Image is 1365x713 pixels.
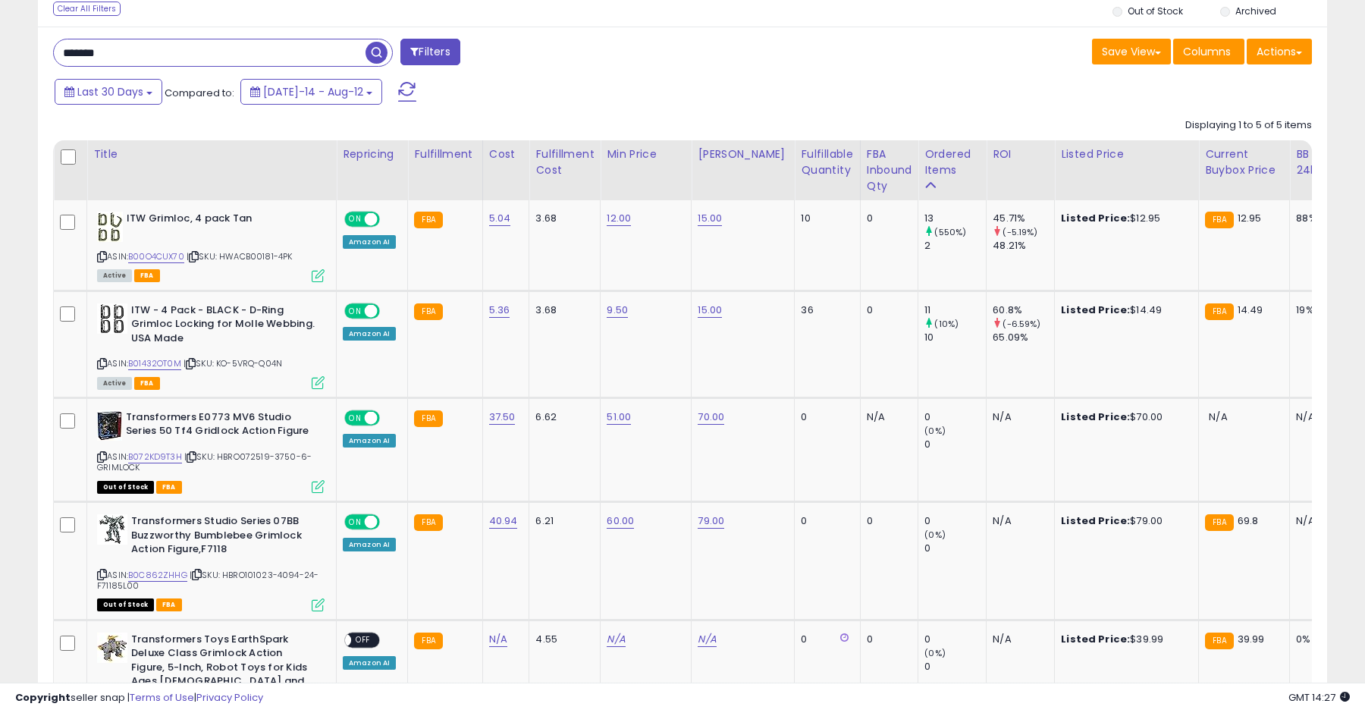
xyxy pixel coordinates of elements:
[378,213,402,226] span: OFF
[924,542,986,555] div: 0
[698,303,722,318] a: 15.00
[128,569,187,582] a: B0C862ZHHG
[97,303,325,388] div: ASIN:
[698,211,722,226] a: 15.00
[698,146,788,162] div: [PERSON_NAME]
[535,514,588,528] div: 6.21
[801,146,853,178] div: Fulfillable Quantity
[97,481,154,494] span: All listings that are currently out of stock and unavailable for purchase on Amazon
[924,239,986,253] div: 2
[15,690,71,705] strong: Copyright
[414,146,475,162] div: Fulfillment
[698,410,724,425] a: 70.00
[1205,146,1283,178] div: Current Buybox Price
[801,212,848,225] div: 10
[97,569,318,592] span: | SKU: HBRO101023-4094-24-F71185L00
[867,146,912,194] div: FBA inbound Qty
[867,410,907,424] div: N/A
[97,303,127,334] img: 41gQnfYwoTS._SL40_.jpg
[127,212,311,230] b: ITW Grimloc, 4 pack Tan
[489,632,507,647] a: N/A
[414,633,442,649] small: FBA
[263,84,363,99] span: [DATE]-14 - Aug-12
[1061,632,1130,646] b: Listed Price:
[867,514,907,528] div: 0
[1061,633,1187,646] div: $39.99
[156,481,182,494] span: FBA
[414,410,442,427] small: FBA
[993,146,1048,162] div: ROI
[993,239,1054,253] div: 48.21%
[1296,146,1351,178] div: BB Share 24h.
[924,146,980,178] div: Ordered Items
[993,331,1054,344] div: 65.09%
[924,660,986,674] div: 0
[97,269,132,282] span: All listings currently available for purchase on Amazon
[131,514,315,561] b: Transformers Studio Series 07BB Buzzworthy Bumblebee Grimlock Action Figure,F7118
[489,211,511,226] a: 5.04
[1173,39,1244,64] button: Columns
[93,146,330,162] div: Title
[1128,5,1183,17] label: Out of Stock
[97,451,312,473] span: | SKU: HBRO072519-3750-6-GRIMLOCK
[156,598,182,611] span: FBA
[535,410,588,424] div: 6.62
[1183,44,1231,59] span: Columns
[128,250,184,263] a: B00O4CUX70
[924,633,986,646] div: 0
[343,656,396,670] div: Amazon AI
[1092,39,1171,64] button: Save View
[1296,514,1346,528] div: N/A
[414,212,442,228] small: FBA
[1296,633,1346,646] div: 0%
[801,303,848,317] div: 36
[1205,633,1233,649] small: FBA
[607,303,628,318] a: 9.50
[607,514,634,529] a: 60.00
[128,451,182,463] a: B072KD9T3H
[1288,690,1350,705] span: 2025-09-12 14:27 GMT
[131,303,315,350] b: ITW - 4 Pack - BLACK - D-Ring Grimloc Locking for Molle Webbing. USA Made
[97,410,122,441] img: 51idqrIFyIL._SL40_.jpg
[378,411,402,424] span: OFF
[698,632,716,647] a: N/A
[924,410,986,424] div: 0
[801,514,848,528] div: 0
[343,235,396,249] div: Amazon AI
[130,690,194,705] a: Terms of Use
[1209,410,1227,424] span: N/A
[993,514,1043,528] div: N/A
[240,79,382,105] button: [DATE]-14 - Aug-12
[131,633,315,707] b: Transformers Toys EarthSpark Deluxe Class Grimlock Action Figure, 5-Inch, Robot Toys for Kids Age...
[607,146,685,162] div: Min Price
[607,632,625,647] a: N/A
[346,516,365,529] span: ON
[993,410,1043,424] div: N/A
[196,690,263,705] a: Privacy Policy
[924,212,986,225] div: 13
[77,84,143,99] span: Last 30 Days
[1061,146,1192,162] div: Listed Price
[1061,514,1130,528] b: Listed Price:
[378,304,402,317] span: OFF
[414,303,442,320] small: FBA
[1061,211,1130,225] b: Listed Price:
[15,691,263,705] div: seller snap | |
[1061,212,1187,225] div: $12.95
[165,86,234,100] span: Compared to:
[924,438,986,451] div: 0
[184,357,282,369] span: | SKU: KO-5VRQ-Q04N
[134,377,160,390] span: FBA
[1238,514,1259,528] span: 69.8
[924,529,946,541] small: (0%)
[1238,303,1263,317] span: 14.49
[924,425,946,437] small: (0%)
[97,212,123,242] img: 41a38omnUCL._SL40_.jpg
[351,633,375,646] span: OFF
[924,647,946,659] small: (0%)
[1061,410,1130,424] b: Listed Price:
[489,146,523,162] div: Cost
[1003,226,1037,238] small: (-5.19%)
[1061,303,1187,317] div: $14.49
[343,538,396,551] div: Amazon AI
